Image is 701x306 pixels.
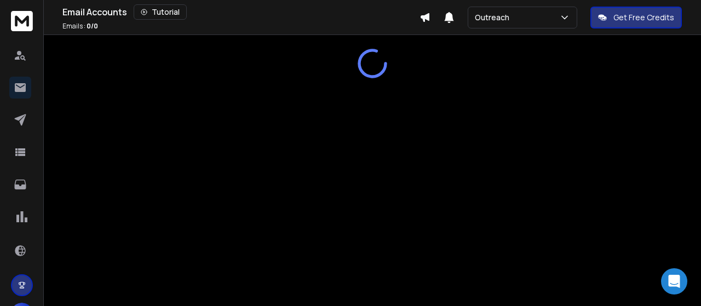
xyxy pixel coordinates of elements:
div: Open Intercom Messenger [661,268,687,295]
span: 0 / 0 [87,21,98,31]
div: Email Accounts [62,4,420,20]
p: Get Free Credits [613,12,674,23]
button: Tutorial [134,4,187,20]
p: Outreach [475,12,514,23]
button: Get Free Credits [590,7,682,28]
p: Emails : [62,22,98,31]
